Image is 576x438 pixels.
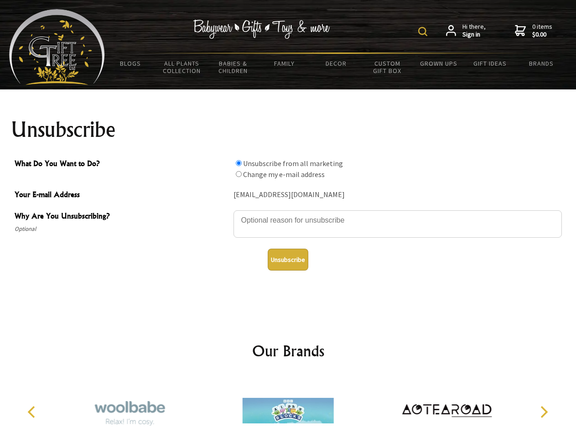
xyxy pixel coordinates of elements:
textarea: Why Are You Unsubscribing? [234,210,562,238]
a: 0 items$0.00 [515,23,552,39]
a: Decor [310,54,362,73]
span: 0 items [532,22,552,39]
img: product search [418,27,427,36]
a: Custom Gift Box [362,54,413,80]
span: Why Are You Unsubscribing? [15,210,229,224]
h2: Our Brands [18,340,558,362]
button: Previous [23,402,43,422]
button: Unsubscribe [268,249,308,271]
h1: Unsubscribe [11,119,566,141]
a: Grown Ups [413,54,464,73]
span: What Do You Want to Do? [15,158,229,171]
input: What Do You Want to Do? [236,171,242,177]
a: All Plants Collection [156,54,208,80]
span: Hi there, [462,23,486,39]
label: Unsubscribe from all marketing [243,159,343,168]
a: Family [259,54,311,73]
img: Babywear - Gifts - Toys & more [193,20,330,39]
a: Babies & Children [208,54,259,80]
a: Gift Ideas [464,54,516,73]
button: Next [534,402,554,422]
label: Change my e-mail address [243,170,325,179]
input: What Do You Want to Do? [236,160,242,166]
a: Hi there,Sign in [446,23,486,39]
a: Brands [516,54,567,73]
strong: $0.00 [532,31,552,39]
img: Babyware - Gifts - Toys and more... [9,9,105,85]
strong: Sign in [462,31,486,39]
div: [EMAIL_ADDRESS][DOMAIN_NAME] [234,188,562,202]
span: Optional [15,224,229,235]
span: Your E-mail Address [15,189,229,202]
a: BLOGS [105,54,156,73]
